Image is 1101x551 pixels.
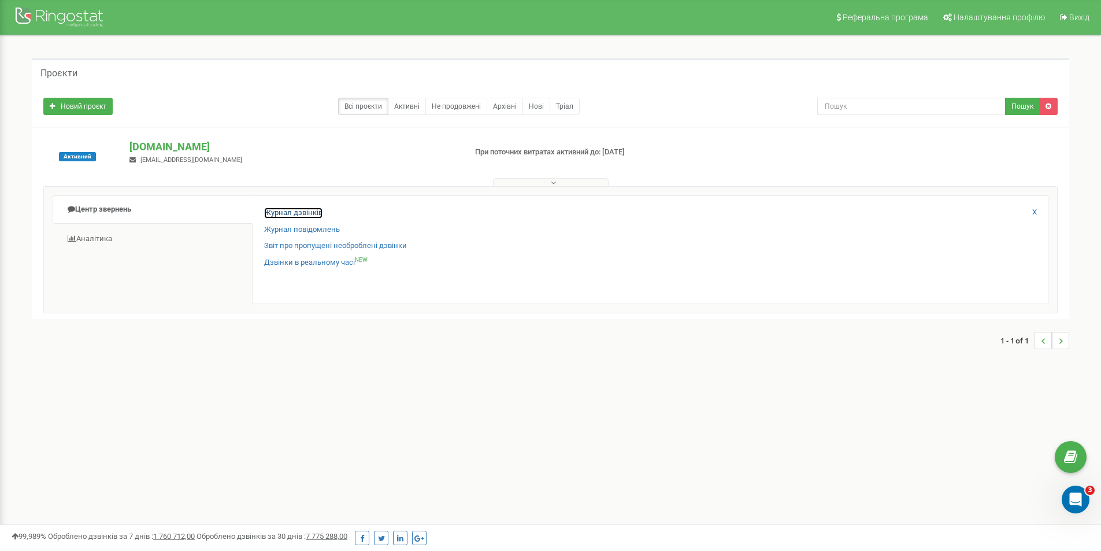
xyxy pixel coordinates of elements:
[338,98,388,115] a: Всі проєкти
[53,195,253,224] a: Центр звернень
[1032,207,1037,218] a: X
[1069,13,1089,22] span: Вихід
[1062,486,1089,513] iframe: Intercom live chat
[40,68,77,79] h5: Проєкти
[487,98,523,115] a: Архівні
[53,225,253,253] a: Аналiтика
[153,532,195,541] u: 1 760 712,00
[1005,98,1040,115] button: Пошук
[264,241,407,252] a: Звіт про пропущені необроблені дзвінки
[264,224,340,235] a: Журнал повідомлень
[48,532,195,541] span: Оброблено дзвінків за 7 днів :
[197,532,347,541] span: Оброблено дзвінків за 30 днів :
[1000,332,1035,349] span: 1 - 1 of 1
[388,98,426,115] a: Активні
[264,208,322,219] a: Журнал дзвінків
[43,98,113,115] a: Новий проєкт
[843,13,928,22] span: Реферальна програма
[425,98,487,115] a: Не продовжені
[817,98,1006,115] input: Пошук
[306,532,347,541] u: 7 775 288,00
[12,532,46,541] span: 99,989%
[129,139,456,154] p: [DOMAIN_NAME]
[954,13,1045,22] span: Налаштування профілю
[264,257,368,268] a: Дзвінки в реальному часіNEW
[1000,320,1069,361] nav: ...
[355,257,368,263] sup: NEW
[550,98,580,115] a: Тріал
[1085,486,1095,495] span: 3
[140,156,242,164] span: [EMAIL_ADDRESS][DOMAIN_NAME]
[475,147,716,158] p: При поточних витратах активний до: [DATE]
[522,98,550,115] a: Нові
[59,152,96,161] span: Активний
